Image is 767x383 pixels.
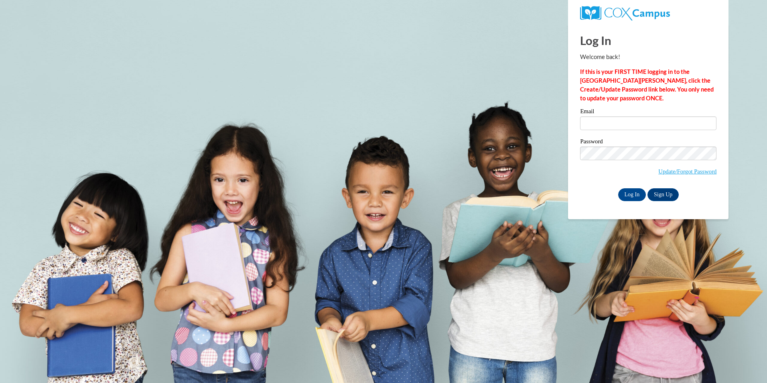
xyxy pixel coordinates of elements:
img: COX Campus [580,6,670,20]
a: Sign Up [647,188,679,201]
p: Welcome back! [580,53,716,61]
a: Update/Forgot Password [658,168,716,175]
input: Log In [618,188,646,201]
label: Password [580,139,716,147]
label: Email [580,108,716,116]
a: COX Campus [580,9,670,16]
h1: Log In [580,32,716,49]
strong: If this is your FIRST TIME logging in to the [GEOGRAPHIC_DATA][PERSON_NAME], click the Create/Upd... [580,68,714,102]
